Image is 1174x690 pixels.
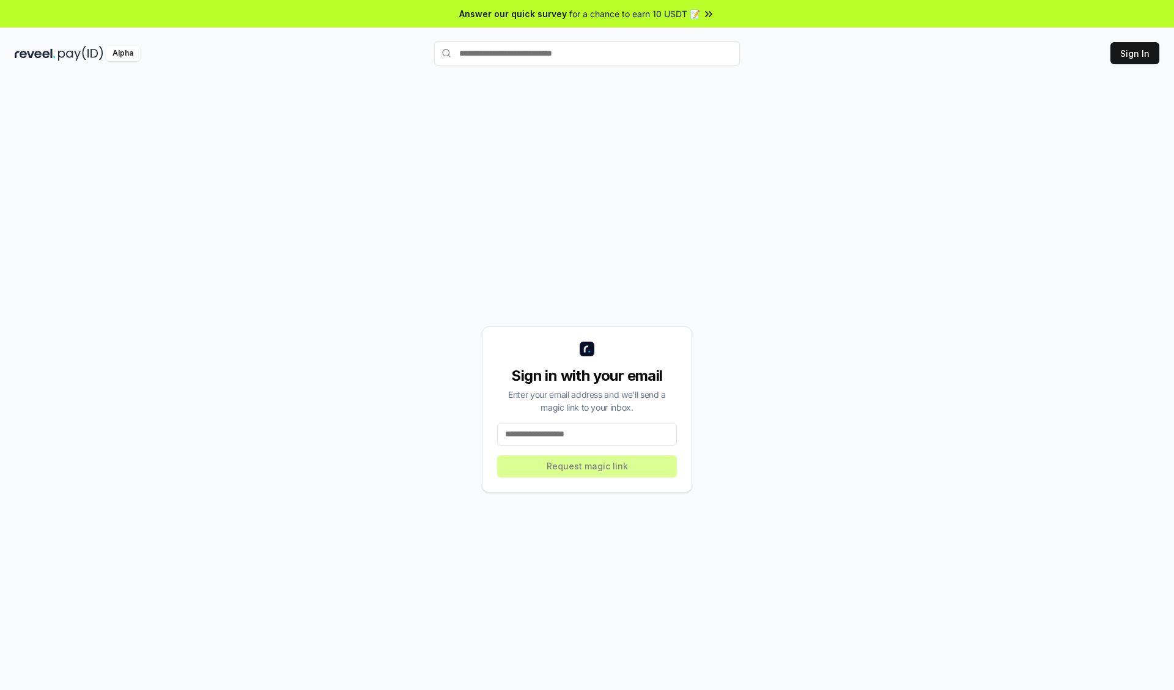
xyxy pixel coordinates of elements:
img: logo_small [580,342,594,356]
span: Answer our quick survey [459,7,567,20]
button: Sign In [1110,42,1159,64]
div: Sign in with your email [497,366,677,386]
div: Enter your email address and we’ll send a magic link to your inbox. [497,388,677,414]
span: for a chance to earn 10 USDT 📝 [569,7,700,20]
img: reveel_dark [15,46,56,61]
img: pay_id [58,46,103,61]
div: Alpha [106,46,140,61]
